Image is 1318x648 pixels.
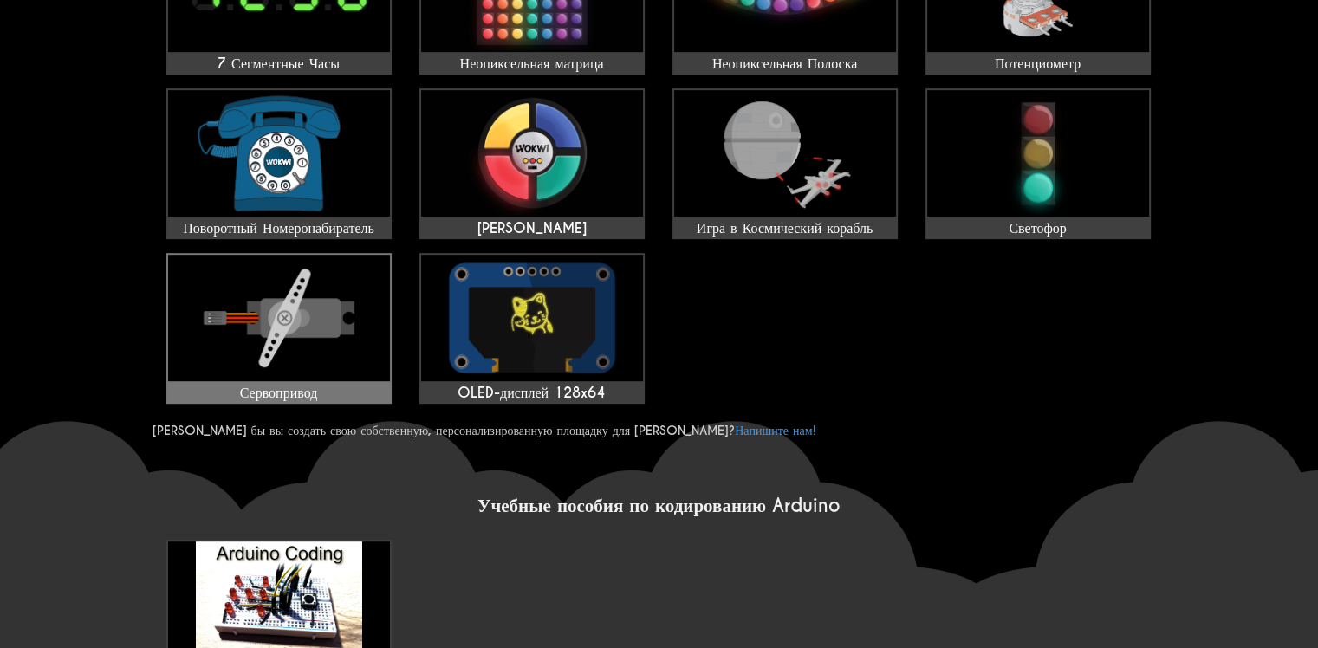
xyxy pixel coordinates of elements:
[674,90,896,217] img: Игра в Космический корабль
[421,255,643,381] img: OLED-дисплей 128x64
[166,253,392,404] a: Сервопривод
[477,219,587,237] ya-tr-span: [PERSON_NAME]
[477,494,841,517] ya-tr-span: Учебные пособия по кодированию Arduino
[460,55,604,73] ya-tr-span: Неопиксельная матрица
[166,88,392,239] a: Поворотный Номеронабиратель
[697,219,873,237] ya-tr-span: Игра в Космический корабль
[183,219,374,237] ya-tr-span: Поворотный Номеронабиратель
[419,88,645,239] a: [PERSON_NAME]
[712,55,857,73] ya-tr-span: Неопиксельная Полоска
[925,88,1151,239] a: Светофор
[240,384,318,402] ya-tr-span: Сервопривод
[218,55,340,73] ya-tr-span: 7 Сегментные Часы
[421,90,643,217] img: Саймон Гейм
[153,423,736,438] ya-tr-span: [PERSON_NAME] бы вы создать свою собственную, персонализированную площадку для [PERSON_NAME]?
[168,90,390,217] img: Поворотный Номеронабиратель
[1009,219,1066,237] ya-tr-span: Светофор
[927,90,1149,217] img: Светофор
[419,253,645,404] a: OLED-дисплей 128x64
[672,88,898,239] a: Игра в Космический корабль
[168,255,390,381] img: Сервопривод
[995,55,1081,73] ya-tr-span: Потенциометр
[735,423,815,438] a: Напишите нам!
[458,384,606,402] ya-tr-span: OLED-дисплей 128x64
